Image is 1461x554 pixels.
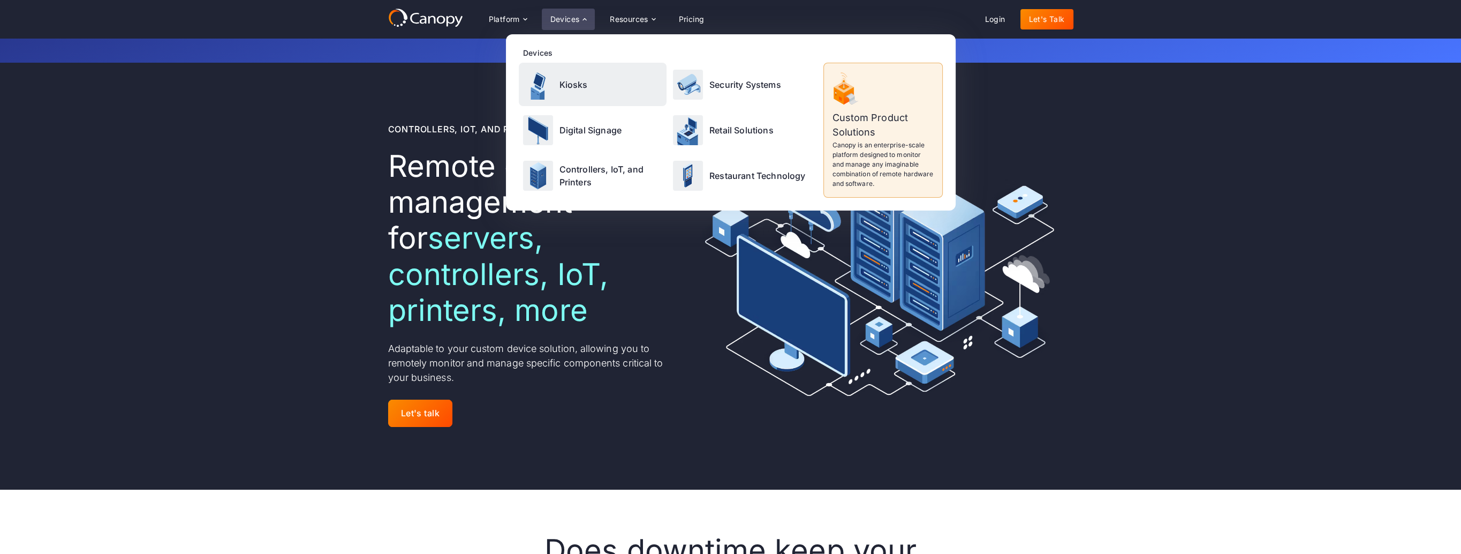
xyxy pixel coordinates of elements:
p: Kiosks [559,78,588,91]
a: Custom Product SolutionsCanopy is an enterprise-scale platform designed to monitor and manage any... [823,63,943,198]
p: Retail Solutions [709,124,774,137]
p: Canopy is an enterprise-scale platform designed to monitor and manage any imaginable combination ... [832,140,934,189]
div: Devices [542,9,595,30]
p: Custom Product Solutions [832,110,934,139]
a: Login [976,9,1014,29]
div: Controllers, IoT, and Printers [388,123,548,136]
a: Security Systems [669,63,817,106]
div: Platform [489,16,520,23]
a: Pricing [670,9,713,29]
p: Restaurant Technology [709,169,805,182]
div: Devices [550,16,580,23]
p: Get [468,45,993,56]
a: Controllers, IoT, and Printers [519,154,667,198]
p: Digital Signage [559,124,622,137]
div: Let's talk [401,408,440,418]
span: servers, controllers, IoT, printers, more [388,220,608,328]
div: Resources [610,16,648,23]
div: Platform [480,9,535,30]
a: Digital Signage [519,108,667,152]
a: Let's talk [388,400,453,427]
h1: Remote device management for [388,148,679,328]
p: Security Systems [709,78,781,91]
a: Kiosks [519,63,667,106]
nav: Devices [506,34,956,211]
div: Devices [523,47,943,58]
a: Let's Talk [1020,9,1073,29]
div: Resources [601,9,663,30]
p: Controllers, IoT, and Printers [559,163,663,189]
a: Retail Solutions [669,108,817,152]
a: Restaurant Technology [669,154,817,198]
p: Adaptable to your custom device solution, allowing you to remotely monitor and manage specific co... [388,341,679,385]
